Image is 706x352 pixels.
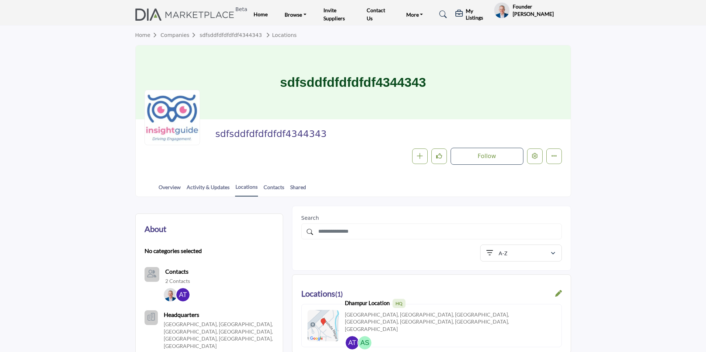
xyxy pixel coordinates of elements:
[301,287,343,300] h2: Locations
[301,215,562,221] h2: Search
[393,299,405,308] span: HQ
[186,183,230,196] a: Activity & Updates
[135,8,238,21] img: site Logo
[235,6,247,13] h6: Beta
[145,267,159,282] a: Link of redirect to contact page
[145,267,159,282] button: Contact-Employee Icon
[494,2,509,18] button: Show hide supplier dropdown
[335,290,343,298] span: ( )
[308,310,339,341] img: Location Map
[451,148,523,165] button: Follow
[290,183,306,196] a: Shared
[431,148,447,164] button: Like
[345,299,405,308] b: Dhampur Location
[455,8,490,21] div: My Listings
[499,250,508,257] p: A-Z
[160,32,200,38] a: Companies
[145,310,158,325] button: Headquarter icon
[165,277,190,285] a: 2 Contacts
[215,128,382,140] span: sdfsddfdfdfdfdf4344343
[555,290,562,298] a: Redirect to location
[235,183,258,196] a: Locations
[176,288,190,301] img: Akshay T.
[164,310,199,319] b: Headquarters
[145,246,202,255] b: No categories selected
[401,9,428,20] a: More
[165,267,189,276] a: Contacts
[254,11,268,17] a: Home
[264,32,297,38] a: Locations
[164,288,177,301] img: Andy S S.
[346,336,359,349] img: Akshay Test
[432,8,452,20] a: Search
[358,336,371,349] img: Andy S Steggles
[513,3,571,17] h5: Founder [PERSON_NAME]
[158,183,181,196] a: Overview
[337,290,341,298] span: 1
[480,245,562,262] button: A-Z
[466,8,490,21] h5: My Listings
[135,32,161,38] a: Home
[145,223,166,235] h2: About
[200,32,262,38] a: sdfsddfdfdfdfdf4344343
[135,8,238,21] a: Beta
[367,7,385,21] a: Contact Us
[546,148,562,164] button: More details
[527,148,543,164] button: Edit company
[280,45,426,119] h1: sdfsddfdfdfdfdf4344343
[323,7,345,21] a: Invite Suppliers
[165,268,189,275] b: Contacts
[279,9,312,20] a: Browse
[164,321,274,349] p: [GEOGRAPHIC_DATA], [GEOGRAPHIC_DATA], [GEOGRAPHIC_DATA], [GEOGRAPHIC_DATA], [GEOGRAPHIC_DATA], [G...
[345,311,556,333] p: [GEOGRAPHIC_DATA], [GEOGRAPHIC_DATA], [GEOGRAPHIC_DATA], [GEOGRAPHIC_DATA], [GEOGRAPHIC_DATA], [G...
[263,183,285,196] a: Contacts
